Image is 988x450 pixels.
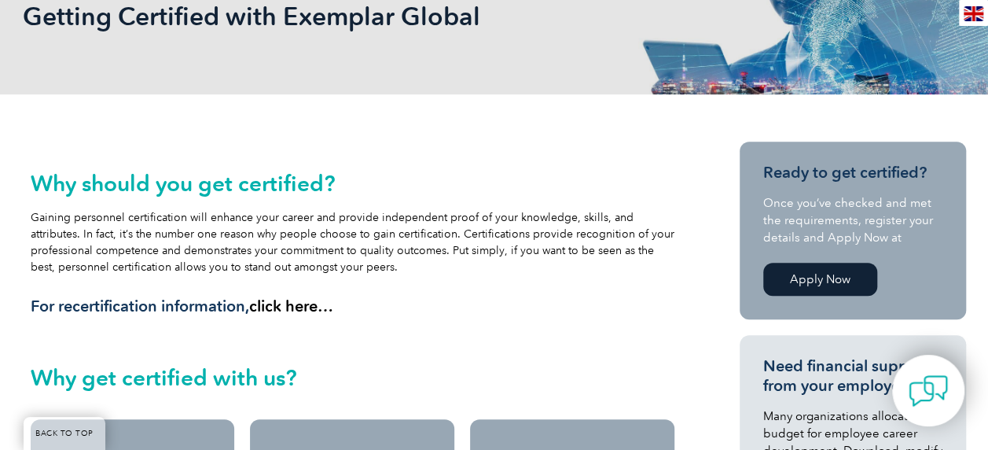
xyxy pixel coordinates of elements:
h2: Why should you get certified? [31,171,675,196]
a: BACK TO TOP [24,417,105,450]
img: en [964,6,983,21]
h3: Need financial support from your employer? [763,356,942,396]
h3: For recertification information, [31,297,675,316]
a: Apply Now [763,263,877,296]
div: Gaining personnel certification will enhance your career and provide independent proof of your kn... [31,171,675,316]
h3: Ready to get certified? [763,163,942,183]
h2: Why get certified with us? [31,365,675,390]
h1: Getting Certified with Exemplar Global [23,1,626,31]
img: contact-chat.png [909,371,948,411]
a: click here… [249,297,333,315]
p: Once you’ve checked and met the requirements, register your details and Apply Now at [763,194,942,246]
